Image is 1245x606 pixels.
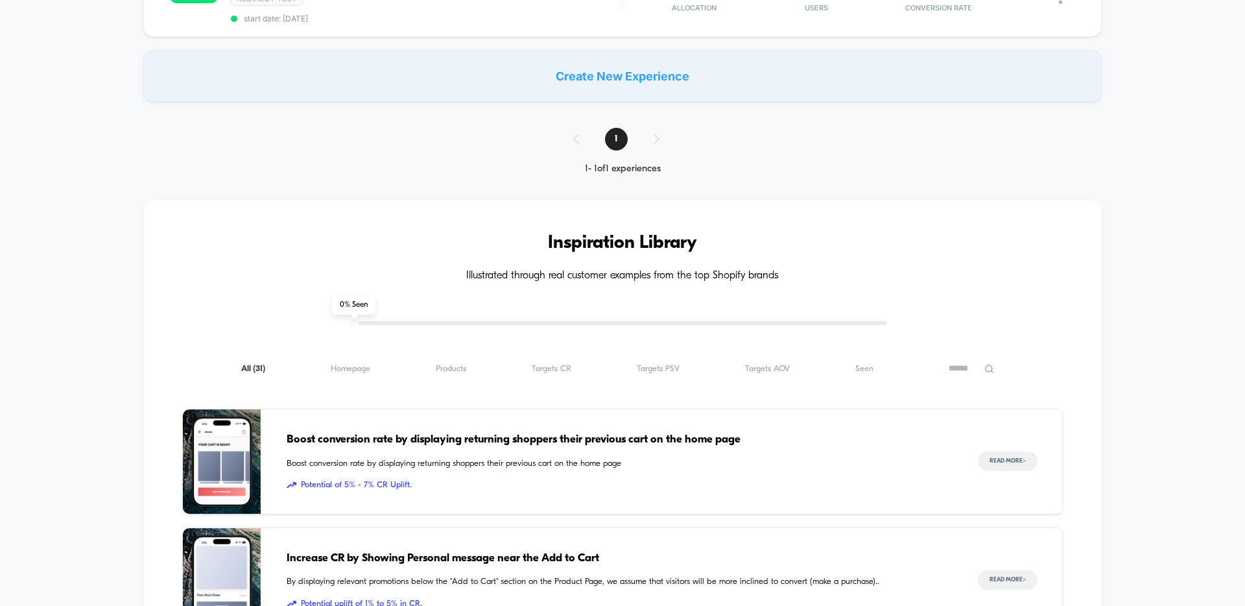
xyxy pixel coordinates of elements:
[532,364,571,374] span: Targets CR
[450,333,480,348] div: Current time
[672,3,717,12] span: Allocation
[241,364,265,374] span: All
[332,295,375,315] span: 0 % Seen
[253,365,265,373] span: ( 31 )
[287,576,952,588] span: By displaying relevant promotions below the "Add to Cart" section on the Product Page, we assume ...
[759,3,875,12] span: Users
[978,452,1037,471] button: Read More>
[855,364,873,374] span: Seen
[331,364,370,374] span: Homepage
[637,364,680,374] span: Targets PSV
[541,335,580,347] input: Volume
[183,409,261,514] img: Boost conversion rate by displaying returning shoppers their previous cart on the home page
[287,479,952,492] span: Potential of 5% - 7% CR Uplift.
[287,431,952,448] span: Boost conversion rate by displaying returning shoppers their previous cart on the home page
[287,550,952,567] span: Increase CR by Showing Personal message near the Add to Cart
[881,3,997,12] span: CONVERSION RATE
[560,164,685,175] div: 1 - 1 of 1 experiences
[182,233,1063,254] h3: Inspiration Library
[143,50,1102,102] div: Create New Experience
[745,364,790,374] span: Targets AOV
[182,270,1063,282] h4: Illustrated through real customer examples from the top Shopify brands
[978,570,1037,590] button: Read More>
[436,364,466,374] span: Products
[302,164,333,195] button: Play, NEW DEMO 2025-VEED.mp4
[287,457,952,470] span: Boost conversion rate by displaying returning shoppers their previous cart on the home page
[6,330,27,351] button: Play, NEW DEMO 2025-VEED.mp4
[605,128,628,151] span: 1
[231,14,622,23] span: start date: [DATE]
[10,313,628,325] input: Seek
[482,333,516,348] div: Duration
